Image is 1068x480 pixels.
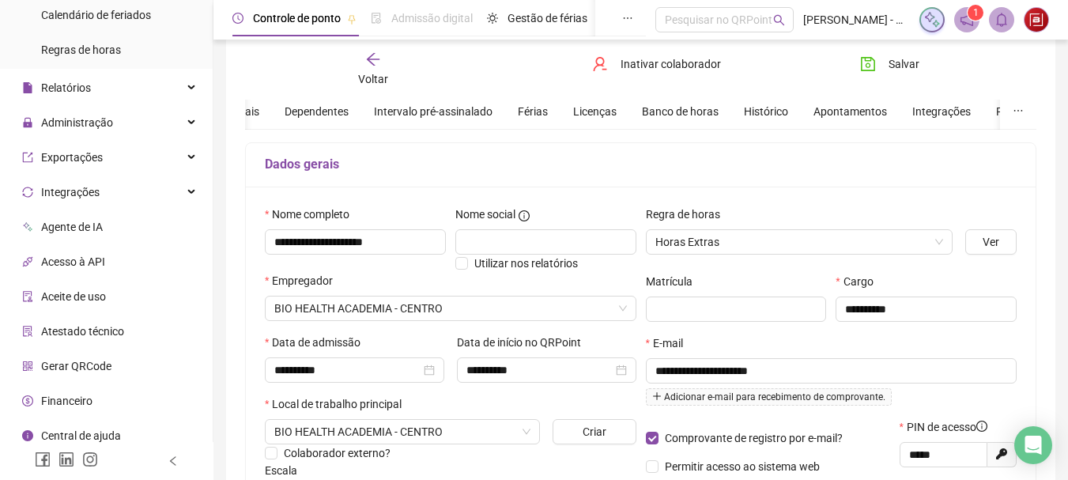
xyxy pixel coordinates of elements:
[665,460,820,473] span: Permitir acesso ao sistema web
[168,455,179,467] span: left
[22,152,33,163] span: export
[22,187,33,198] span: sync
[518,103,548,120] div: Férias
[41,151,103,164] span: Exportações
[41,221,103,233] span: Agente de IA
[665,432,843,444] span: Comprovante de registro por e-mail?
[265,155,1017,174] h5: Dados gerais
[813,103,887,120] div: Apontamentos
[965,229,1017,255] button: Ver
[923,11,941,28] img: sparkle-icon.fc2bf0ac1784a2077858766a79e2daf3.svg
[22,256,33,267] span: api
[365,51,381,67] span: arrow-left
[41,255,105,268] span: Acesso à API
[573,103,617,120] div: Licenças
[265,272,343,289] label: Empregador
[960,13,974,27] span: notification
[41,43,121,56] span: Regras de horas
[773,14,785,26] span: search
[646,206,730,223] label: Regra de horas
[274,297,627,320] span: BIO HEALTH CENTRO DE TREINAMENTO FÍSICO LTDA
[580,51,733,77] button: Inativar colaborador
[474,257,578,270] span: Utilizar nos relatórios
[996,103,1058,120] div: Preferências
[622,13,633,24] span: ellipsis
[58,452,74,467] span: linkedin
[642,103,719,120] div: Banco de horas
[583,423,606,440] span: Criar
[41,325,124,338] span: Atestado técnico
[41,116,113,129] span: Administração
[41,290,106,303] span: Aceite de uso
[265,462,308,479] label: Escala
[1025,8,1048,32] img: 24469
[22,395,33,406] span: dollar
[860,56,876,72] span: save
[836,273,883,290] label: Cargo
[646,273,703,290] label: Matrícula
[652,391,662,401] span: plus
[1000,93,1036,130] button: ellipsis
[35,452,51,467] span: facebook
[519,210,530,221] span: info-circle
[655,230,944,254] span: Horas Extras
[646,388,892,406] span: Adicionar e-mail para recebimento de comprovante.
[265,395,412,413] label: Local de trabalho principal
[646,334,693,352] label: E-mail
[285,103,349,120] div: Dependentes
[1013,105,1024,116] span: ellipsis
[907,418,987,436] span: PIN de acesso
[347,14,357,24] span: pushpin
[391,12,473,25] span: Admissão digital
[592,56,608,72] span: user-delete
[41,186,100,198] span: Integrações
[889,55,919,73] span: Salvar
[976,421,987,432] span: info-circle
[210,103,259,120] div: Opcionais
[253,12,341,25] span: Controle de ponto
[22,430,33,441] span: info-circle
[994,13,1009,27] span: bell
[22,361,33,372] span: qrcode
[912,103,971,120] div: Integrações
[968,5,983,21] sup: 1
[983,233,999,251] span: Ver
[848,51,931,77] button: Salvar
[41,360,111,372] span: Gerar QRCode
[41,395,92,407] span: Financeiro
[41,9,151,21] span: Calendário de feriados
[358,73,388,85] span: Voltar
[232,13,243,24] span: clock-circle
[371,13,382,24] span: file-done
[553,419,636,444] button: Criar
[973,7,979,18] span: 1
[457,334,591,351] label: Data de início no QRPoint
[41,81,91,94] span: Relatórios
[22,82,33,93] span: file
[508,12,587,25] span: Gestão de férias
[455,206,515,223] span: Nome social
[22,326,33,337] span: solution
[374,103,492,120] div: Intervalo pré-assinalado
[22,291,33,302] span: audit
[265,206,360,223] label: Nome completo
[41,429,121,442] span: Central de ajuda
[274,420,530,444] span: RUA RIO GRANDE DO NORTE 381
[487,13,498,24] span: sun
[744,103,788,120] div: Histórico
[22,117,33,128] span: lock
[284,447,391,459] span: Colaborador externo?
[803,11,910,28] span: [PERSON_NAME] - BIO HEALTH ACADEMIA
[82,452,98,467] span: instagram
[1014,426,1052,464] div: Open Intercom Messenger
[621,55,721,73] span: Inativar colaborador
[265,334,371,351] label: Data de admissão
